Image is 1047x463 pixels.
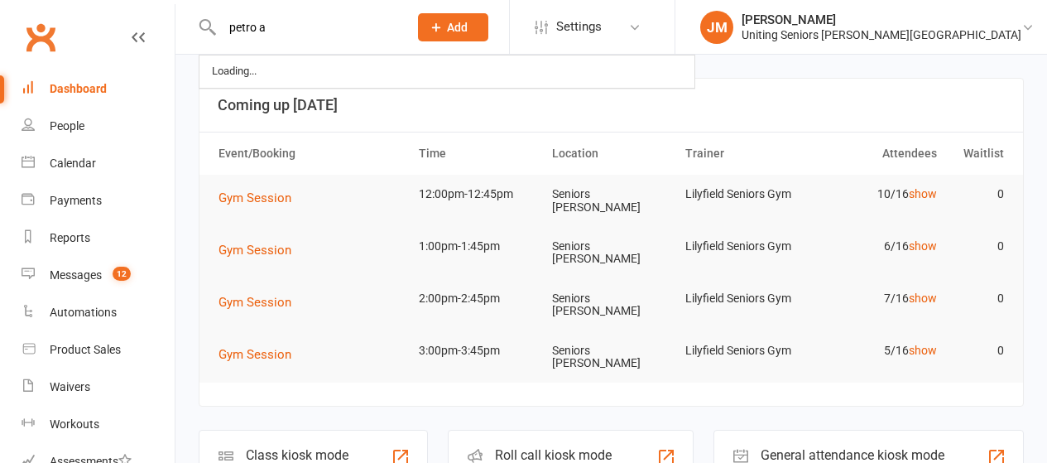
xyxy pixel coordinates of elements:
[22,257,175,294] a: Messages 12
[219,191,291,205] span: Gym Session
[50,231,90,244] div: Reports
[811,331,944,370] td: 5/16
[207,60,262,84] div: Loading...
[411,331,545,370] td: 3:00pm-3:45pm
[411,279,545,318] td: 2:00pm-2:45pm
[742,27,1021,42] div: Uniting Seniors [PERSON_NAME][GEOGRAPHIC_DATA]
[217,16,396,39] input: Search...
[909,292,937,305] a: show
[50,157,96,170] div: Calendar
[219,347,291,362] span: Gym Session
[418,13,488,41] button: Add
[113,267,131,281] span: 12
[219,188,303,208] button: Gym Session
[495,447,615,463] div: Roll call kiosk mode
[22,108,175,145] a: People
[944,279,1011,318] td: 0
[678,133,811,175] th: Trainer
[545,279,678,331] td: Seniors [PERSON_NAME]
[219,345,303,364] button: Gym Session
[50,306,117,319] div: Automations
[219,240,303,260] button: Gym Session
[944,133,1011,175] th: Waitlist
[211,133,411,175] th: Event/Booking
[218,97,1005,113] h3: Coming up [DATE]
[22,145,175,182] a: Calendar
[22,369,175,406] a: Waivers
[22,219,175,257] a: Reports
[50,380,90,393] div: Waivers
[50,119,84,133] div: People
[811,175,944,214] td: 10/16
[545,227,678,279] td: Seniors [PERSON_NAME]
[700,11,733,44] div: JM
[545,331,678,383] td: Seniors [PERSON_NAME]
[545,175,678,227] td: Seniors [PERSON_NAME]
[811,133,944,175] th: Attendees
[678,331,811,370] td: Lilyfield Seniors Gym
[22,70,175,108] a: Dashboard
[411,227,545,266] td: 1:00pm-1:45pm
[50,417,99,431] div: Workouts
[811,279,944,318] td: 7/16
[742,12,1021,27] div: [PERSON_NAME]
[545,133,678,175] th: Location
[22,294,175,331] a: Automations
[411,175,545,214] td: 12:00pm-12:45pm
[219,243,291,258] span: Gym Session
[447,21,468,34] span: Add
[909,187,937,200] a: show
[22,331,175,369] a: Product Sales
[50,268,102,282] div: Messages
[22,182,175,219] a: Payments
[811,227,944,266] td: 6/16
[50,194,102,207] div: Payments
[944,331,1011,370] td: 0
[50,343,121,356] div: Product Sales
[20,17,61,58] a: Clubworx
[246,447,348,463] div: Class kiosk mode
[50,82,107,95] div: Dashboard
[761,447,944,463] div: General attendance kiosk mode
[219,295,291,310] span: Gym Session
[909,344,937,357] a: show
[556,8,602,46] span: Settings
[944,227,1011,266] td: 0
[219,292,303,312] button: Gym Session
[678,227,811,266] td: Lilyfield Seniors Gym
[944,175,1011,214] td: 0
[678,279,811,318] td: Lilyfield Seniors Gym
[909,239,937,253] a: show
[22,406,175,443] a: Workouts
[411,133,545,175] th: Time
[678,175,811,214] td: Lilyfield Seniors Gym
